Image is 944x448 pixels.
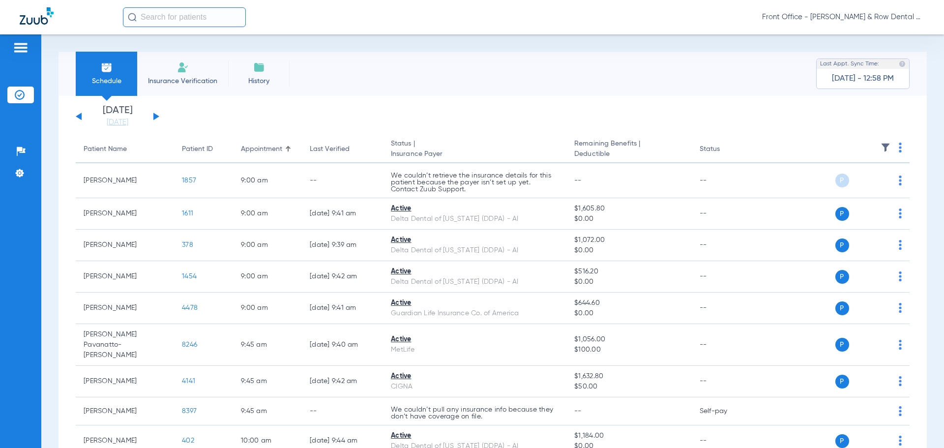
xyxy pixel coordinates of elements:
span: Front Office - [PERSON_NAME] & Row Dental Group [762,12,924,22]
td: 9:00 AM [233,293,302,324]
img: Search Icon [128,13,137,22]
img: History [253,61,265,73]
td: 9:45 AM [233,397,302,425]
td: [PERSON_NAME] [76,163,174,198]
th: Status [692,136,758,163]
span: $1,056.00 [574,334,683,345]
div: Last Verified [310,144,350,154]
img: Zuub Logo [20,7,54,25]
td: [PERSON_NAME] [76,198,174,230]
div: MetLife [391,345,559,355]
td: [DATE] 9:40 AM [302,324,383,366]
img: Schedule [101,61,113,73]
td: [PERSON_NAME] [76,366,174,397]
span: 1454 [182,273,197,280]
td: [DATE] 9:39 AM [302,230,383,261]
td: [PERSON_NAME] Pavanatto-[PERSON_NAME] [76,324,174,366]
td: -- [692,366,758,397]
div: Patient Name [84,144,166,154]
td: -- [692,198,758,230]
td: 9:45 AM [233,366,302,397]
span: History [236,76,282,86]
div: Appointment [241,144,294,154]
td: [PERSON_NAME] [76,397,174,425]
span: Insurance Payer [391,149,559,159]
p: We couldn’t pull any insurance info because they don’t have coverage on file. [391,406,559,420]
img: group-dot-blue.svg [899,340,902,350]
li: [DATE] [88,106,147,127]
p: We couldn’t retrieve the insurance details for this patient because the payer isn’t set up yet. C... [391,172,559,193]
td: 9:00 AM [233,230,302,261]
img: group-dot-blue.svg [899,209,902,218]
td: [DATE] 9:41 AM [302,198,383,230]
td: [DATE] 9:42 AM [302,366,383,397]
span: $516.20 [574,267,683,277]
div: Delta Dental of [US_STATE] (DDPA) - AI [391,214,559,224]
span: $1,605.80 [574,204,683,214]
div: Delta Dental of [US_STATE] (DDPA) - AI [391,245,559,256]
span: 378 [182,241,193,248]
div: Active [391,204,559,214]
img: filter.svg [881,143,890,152]
span: P [835,301,849,315]
span: P [835,270,849,284]
div: Active [391,371,559,382]
span: [DATE] - 12:58 PM [832,74,894,84]
input: Search for patients [123,7,246,27]
div: Patient ID [182,144,213,154]
span: $0.00 [574,277,683,287]
div: Appointment [241,144,282,154]
span: $1,072.00 [574,235,683,245]
img: Manual Insurance Verification [177,61,189,73]
span: P [835,239,849,252]
td: [DATE] 9:41 AM [302,293,383,324]
span: -- [574,177,582,184]
td: Self-pay [692,397,758,425]
span: $0.00 [574,214,683,224]
span: $50.00 [574,382,683,392]
span: Schedule [83,76,130,86]
div: Active [391,235,559,245]
img: group-dot-blue.svg [899,406,902,416]
div: Delta Dental of [US_STATE] (DDPA) - AI [391,277,559,287]
div: Active [391,267,559,277]
span: 1611 [182,210,193,217]
span: $644.60 [574,298,683,308]
td: 9:00 AM [233,198,302,230]
div: Last Verified [310,144,375,154]
td: -- [692,163,758,198]
span: P [835,174,849,187]
td: [PERSON_NAME] [76,261,174,293]
img: last sync help info [899,60,906,67]
div: Patient ID [182,144,225,154]
span: 4141 [182,378,195,385]
div: Guardian Life Insurance Co. of America [391,308,559,319]
td: [DATE] 9:42 AM [302,261,383,293]
span: $0.00 [574,308,683,319]
span: $1,632.80 [574,371,683,382]
img: group-dot-blue.svg [899,271,902,281]
img: group-dot-blue.svg [899,176,902,185]
span: 4478 [182,304,198,311]
th: Status | [383,136,566,163]
span: 8397 [182,408,197,415]
td: [PERSON_NAME] [76,293,174,324]
span: Last Appt. Sync Time: [820,59,879,69]
span: Insurance Verification [145,76,221,86]
img: group-dot-blue.svg [899,436,902,446]
span: P [835,434,849,448]
img: group-dot-blue.svg [899,240,902,250]
td: [PERSON_NAME] [76,230,174,261]
span: $0.00 [574,245,683,256]
span: $1,184.00 [574,431,683,441]
td: -- [692,261,758,293]
td: 9:00 AM [233,163,302,198]
td: -- [692,293,758,324]
a: [DATE] [88,118,147,127]
span: P [835,207,849,221]
img: hamburger-icon [13,42,29,54]
th: Remaining Benefits | [566,136,691,163]
span: P [835,338,849,352]
img: group-dot-blue.svg [899,376,902,386]
span: 8246 [182,341,197,348]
